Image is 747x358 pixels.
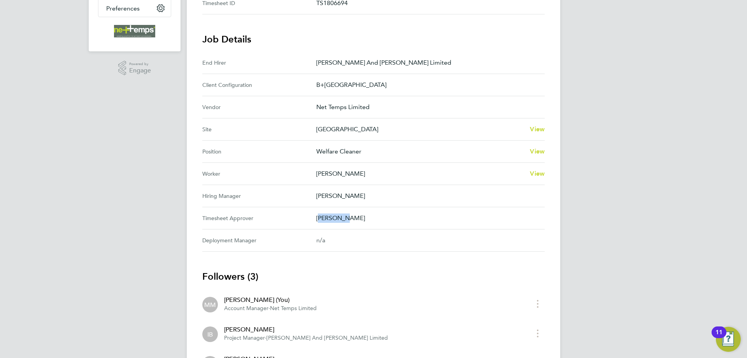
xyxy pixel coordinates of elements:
span: Preferences [106,5,140,12]
a: Go to home page [98,25,171,37]
div: Deployment Manager [202,236,316,245]
span: · [265,335,267,341]
span: Net Temps Limited [270,305,317,312]
p: [PERSON_NAME] [316,191,538,201]
div: [PERSON_NAME] (You) [224,295,317,305]
div: 11 [715,332,722,342]
button: Open Resource Center, 11 new notifications [716,327,741,352]
div: Timesheet Approver [202,213,316,223]
span: View [530,148,545,155]
span: Account Manager [224,305,268,312]
p: Welfare Cleaner [316,147,524,156]
div: Mia Mellors (You) [202,297,218,312]
h3: Job Details [202,33,545,46]
span: IB [207,330,213,339]
div: n/a [316,236,532,245]
span: Project Manager [224,335,265,341]
p: [PERSON_NAME] [316,213,538,223]
a: View [530,125,545,134]
p: [PERSON_NAME] [316,169,524,178]
p: B+[GEOGRAPHIC_DATA] [316,80,538,90]
div: Client Configuration [202,80,316,90]
div: Site [202,125,316,134]
span: Powered by [129,61,151,67]
div: [PERSON_NAME] [224,325,388,334]
span: View [530,170,545,177]
span: MM [204,300,216,309]
a: Powered byEngage [118,61,151,76]
p: [GEOGRAPHIC_DATA] [316,125,524,134]
a: View [530,169,545,178]
p: [PERSON_NAME] And [PERSON_NAME] Limited [316,58,538,67]
span: Engage [129,67,151,74]
div: Vendor [202,102,316,112]
button: timesheet menu [531,298,545,310]
div: Position [202,147,316,156]
p: Net Temps Limited [316,102,538,112]
div: End Hirer [202,58,316,67]
div: Ian Bacon [202,326,218,342]
h3: Followers (3) [202,270,545,283]
div: Hiring Manager [202,191,316,201]
button: timesheet menu [531,327,545,339]
span: View [530,125,545,133]
a: View [530,147,545,156]
span: [PERSON_NAME] And [PERSON_NAME] Limited [267,335,388,341]
span: · [268,305,270,312]
div: Worker [202,169,316,178]
img: net-temps-logo-retina.png [114,25,155,37]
